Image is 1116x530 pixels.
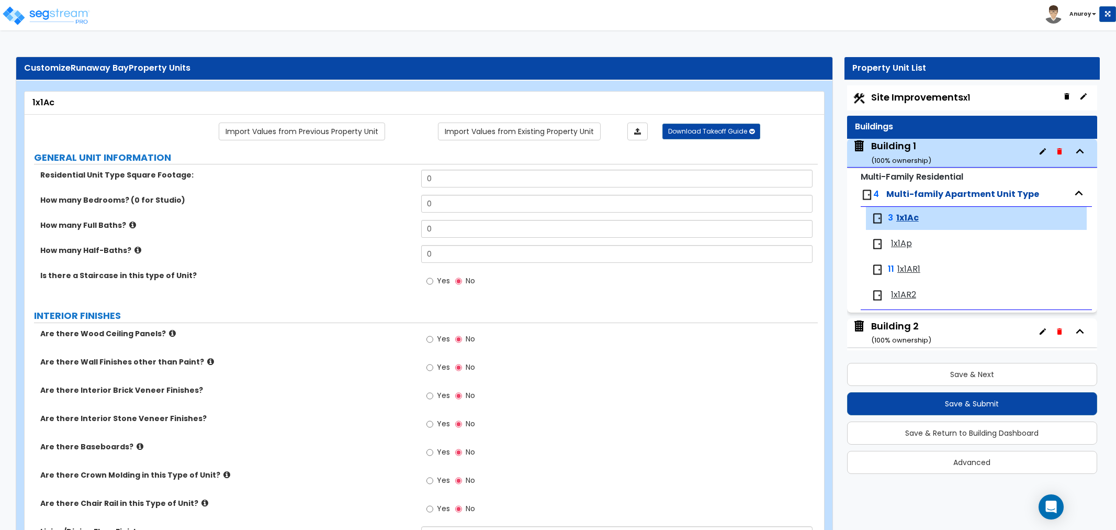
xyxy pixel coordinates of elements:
span: No [466,334,475,344]
i: click for more info! [223,471,230,479]
input: Yes [426,275,433,287]
label: Are there Wall Finishes other than Paint? [40,357,413,367]
span: Yes [437,334,450,344]
img: door.png [861,189,873,201]
span: 4 [873,188,879,200]
span: Yes [437,475,450,485]
span: Site Improvements [871,91,970,104]
input: No [455,334,462,345]
small: Multi-Family Residential [861,171,963,183]
span: Multi-family Apartment Unit Type [886,188,1039,200]
label: Are there Chair Rail in this Type of Unit? [40,498,413,509]
i: click for more info! [137,443,143,450]
input: No [455,390,462,402]
span: Yes [437,362,450,372]
label: Are there Wood Ceiling Panels? [40,328,413,339]
img: Construction.png [852,92,866,105]
span: No [466,503,475,514]
input: No [455,447,462,458]
span: 1x1AR2 [891,289,916,301]
div: Customize Property Units [24,62,825,74]
small: ( 100 % ownership) [871,335,931,345]
label: Is there a Staircase in this type of Unit? [40,270,413,281]
button: Advanced [847,451,1097,474]
span: 1x1Ap [891,238,912,250]
input: No [455,362,462,373]
label: Are there Baseboards? [40,441,413,452]
small: x1 [963,92,970,103]
i: click for more info! [129,221,136,229]
div: Building 1 [871,139,931,166]
div: Property Unit List [852,62,1092,74]
span: Download Takeoff Guide [668,127,747,136]
span: No [466,275,475,286]
input: Yes [426,475,433,487]
input: No [455,503,462,515]
img: door.png [871,289,884,302]
input: Yes [426,418,433,430]
span: 11 [888,263,894,275]
span: 1x1AR1 [897,263,920,275]
span: 1x1Ac [896,212,919,224]
label: How many Full Baths? [40,220,413,230]
div: Open Intercom Messenger [1039,494,1064,520]
div: Building 2 [871,319,931,346]
label: INTERIOR FINISHES [34,309,818,323]
img: building.svg [852,319,866,333]
div: Buildings [855,121,1089,133]
img: door.png [871,263,884,276]
b: Anuroy [1069,10,1091,18]
span: 3 [888,212,893,224]
span: No [466,418,475,429]
img: avatar.png [1044,5,1063,24]
span: No [466,362,475,372]
button: Save & Return to Building Dashboard [847,422,1097,445]
i: click for more info! [134,246,141,254]
i: click for more info! [207,358,214,366]
a: Import the dynamic attributes value through Excel sheet [627,123,648,140]
i: click for more info! [201,499,208,507]
img: door.png [871,238,884,250]
i: click for more info! [169,329,176,337]
label: Are there Interior Brick Veneer Finishes? [40,385,413,395]
label: Are there Crown Molding in this Type of Unit? [40,470,413,480]
span: Building 2 [852,319,931,346]
img: door.png [871,212,884,225]
input: Yes [426,447,433,458]
input: No [455,275,462,287]
input: Yes [426,390,433,402]
input: No [455,475,462,487]
input: Yes [426,362,433,373]
span: Yes [437,503,450,514]
span: Yes [437,447,450,457]
span: Building 1 [852,139,931,166]
div: 1x1Ac [32,97,816,109]
img: building.svg [852,139,866,153]
input: Yes [426,503,433,515]
span: Yes [437,275,450,286]
span: No [466,390,475,401]
a: Import the dynamic attribute values from previous properties. [219,123,385,140]
label: Residential Unit Type Square Footage: [40,170,413,180]
img: logo_pro_r.png [2,5,91,26]
a: Import the dynamic attribute values from existing properties. [438,123,601,140]
span: No [466,475,475,485]
span: No [466,447,475,457]
button: Save & Submit [847,392,1097,415]
span: Yes [437,390,450,401]
label: How many Half-Baths? [40,245,413,256]
button: Save & Next [847,363,1097,386]
label: GENERAL UNIT INFORMATION [34,151,818,164]
button: Download Takeoff Guide [662,124,760,139]
span: Yes [437,418,450,429]
small: ( 100 % ownership) [871,156,931,165]
label: Are there Interior Stone Veneer Finishes? [40,413,413,424]
label: How many Bedrooms? (0 for Studio) [40,195,413,205]
input: Yes [426,334,433,345]
input: No [455,418,462,430]
span: Runaway Bay [71,62,129,74]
